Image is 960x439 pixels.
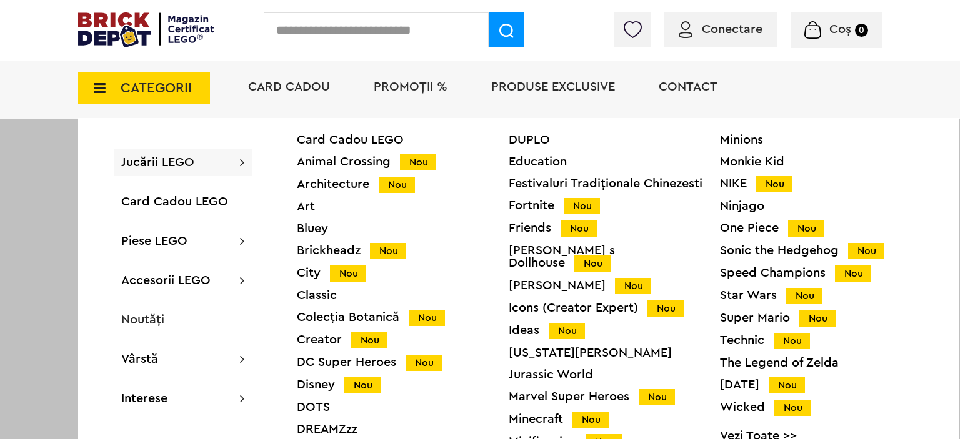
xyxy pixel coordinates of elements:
a: Minions [720,134,932,146]
a: Education [509,155,721,168]
a: Animal CrossingNou [297,155,509,169]
a: Monkie Kid [720,155,932,168]
div: Animal Crossing [297,155,509,169]
span: Conectare [702,23,762,36]
a: Card Cadou LEGO [297,134,509,146]
span: Coș [829,23,851,36]
small: 0 [855,24,868,37]
a: DUPLO [509,134,721,146]
a: Card Cadou [248,81,330,93]
a: Produse exclusive [491,81,615,93]
a: Jucării LEGO [121,156,194,169]
span: Nou [400,154,436,170]
a: Contact [659,81,717,93]
a: PROMOȚII % [374,81,447,93]
a: Conectare [679,23,762,36]
span: CATEGORII [121,81,192,95]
